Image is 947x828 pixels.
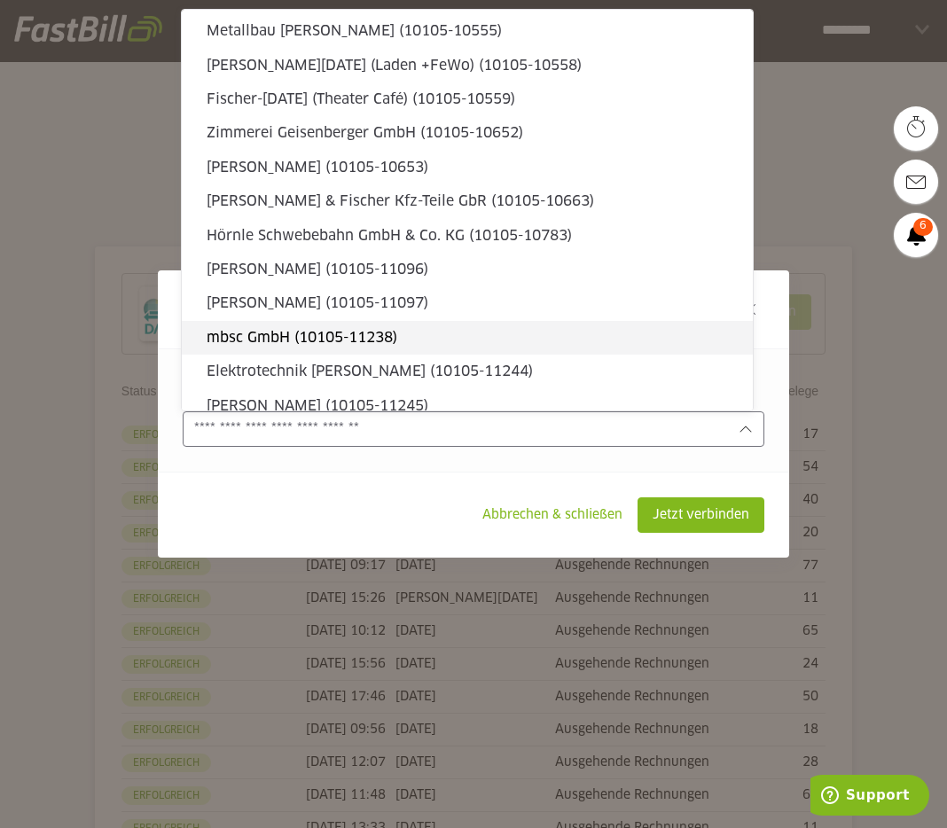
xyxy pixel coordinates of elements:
[182,14,753,48] sl-option: Metallbau [PERSON_NAME] (10105-10555)
[182,82,753,116] sl-option: Fischer-[DATE] (Theater Café) (10105-10559)
[182,286,753,320] sl-option: [PERSON_NAME] (10105-11097)
[810,775,929,819] iframe: Öffnet ein Widget, in dem Sie weitere Informationen finden
[638,497,764,533] sl-button: Jetzt verbinden
[182,184,753,218] sl-option: [PERSON_NAME] & Fischer Kfz-Teile GbR (10105-10663)
[182,116,753,150] sl-option: Zimmerei Geisenberger GmbH (10105-10652)
[913,218,933,236] span: 6
[467,497,638,533] sl-button: Abbrechen & schließen
[182,49,753,82] sl-option: [PERSON_NAME][DATE] (Laden +FeWo) (10105-10558)
[182,389,753,423] sl-option: [PERSON_NAME] (10105-11245)
[182,151,753,184] sl-option: [PERSON_NAME] (10105-10653)
[182,355,753,388] sl-option: Elektrotechnik [PERSON_NAME] (10105-11244)
[182,321,753,355] sl-option: mbsc GmbH (10105-11238)
[182,219,753,253] sl-option: Hörnle Schwebebahn GmbH & Co. KG (10105-10783)
[894,213,938,257] a: 6
[182,253,753,286] sl-option: [PERSON_NAME] (10105-11096)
